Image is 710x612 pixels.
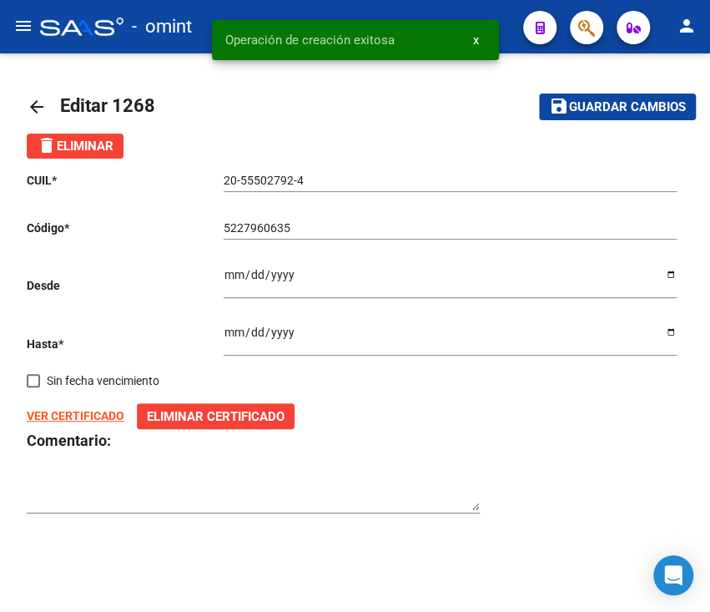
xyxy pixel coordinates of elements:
[653,555,693,595] div: Open Intercom Messenger
[47,371,159,391] span: Sin fecha vencimiento
[677,16,697,36] mat-icon: person
[27,276,224,295] p: Desde
[37,139,113,154] span: Eliminar
[460,25,492,55] button: x
[132,8,192,45] span: - omint
[37,135,57,155] mat-icon: delete
[569,100,686,115] span: Guardar cambios
[473,33,479,48] span: x
[225,32,395,48] span: Operación de creación exitosa
[27,97,47,117] mat-icon: arrow_back
[137,403,295,429] button: Eliminar Certificado
[27,134,123,159] button: Eliminar
[27,171,224,190] p: CUIL
[147,409,285,424] span: Eliminar Certificado
[60,95,155,116] span: Editar 1268
[27,335,224,353] p: Hasta
[27,432,111,449] strong: Comentario:
[27,219,224,237] p: Código
[27,409,124,422] a: VER CERTIFICADO
[13,16,33,36] mat-icon: menu
[539,94,696,119] button: Guardar cambios
[549,96,569,116] mat-icon: save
